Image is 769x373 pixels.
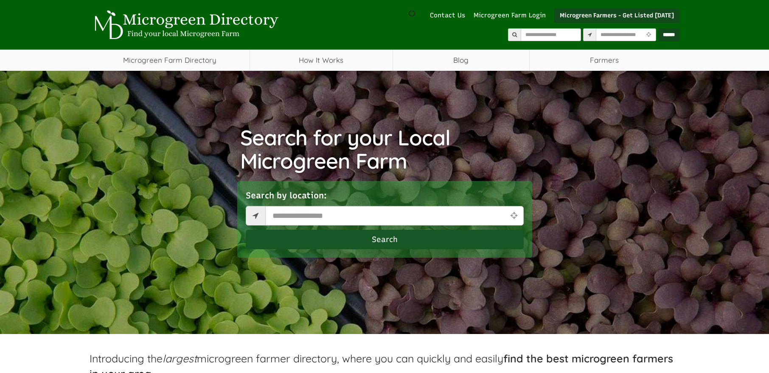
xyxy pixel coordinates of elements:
a: Microgreen Farm Directory [90,50,250,71]
em: largest [163,352,197,365]
a: Blog [393,50,529,71]
h1: Search for your Local Microgreen Farm [240,126,529,173]
a: Microgreen Farmers - Get Listed [DATE] [554,8,679,23]
i: Use Current Location [644,32,653,38]
button: Search [246,230,524,249]
a: How It Works [250,50,392,71]
label: Search by location: [246,189,327,202]
span: Farmers [530,50,679,71]
a: Contact Us [426,11,469,20]
a: Microgreen Farm Login [474,11,550,20]
img: Microgreen Directory [90,10,281,40]
i: Use Current Location [508,212,519,220]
